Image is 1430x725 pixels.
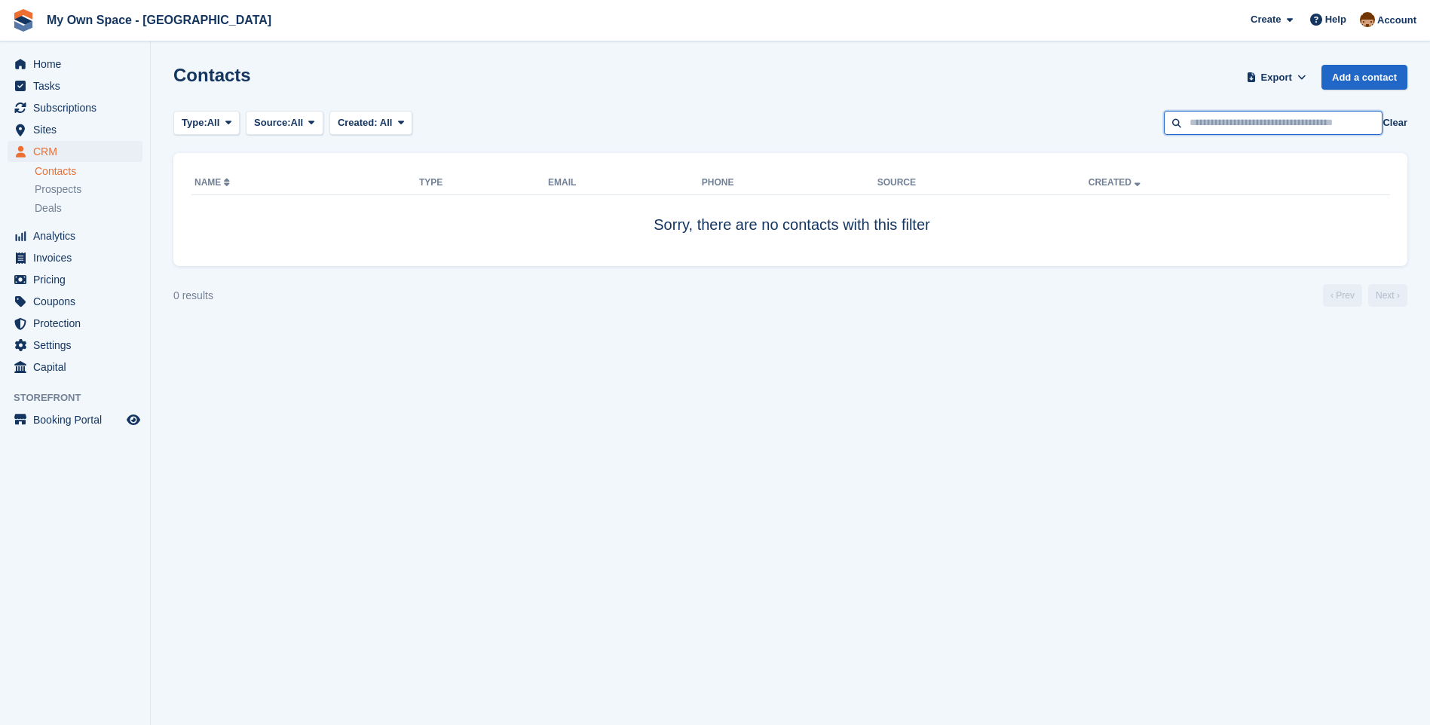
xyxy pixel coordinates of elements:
span: Home [33,54,124,75]
a: menu [8,335,142,356]
span: Protection [33,313,124,334]
th: Phone [702,171,877,195]
span: Storefront [14,390,150,405]
a: My Own Space - [GEOGRAPHIC_DATA] [41,8,277,32]
a: Name [194,177,233,188]
img: Paula Harris [1360,12,1375,27]
a: menu [8,269,142,290]
span: Create [1251,12,1281,27]
span: Tasks [33,75,124,96]
span: Type: [182,115,207,130]
img: stora-icon-8386f47178a22dfd0bd8f6a31ec36ba5ce8667c1dd55bd0f319d3a0aa187defe.svg [12,9,35,32]
a: menu [8,291,142,312]
th: Email [548,171,702,195]
button: Export [1243,65,1309,90]
a: menu [8,313,142,334]
div: 0 results [173,288,213,304]
span: Help [1325,12,1346,27]
a: Deals [35,200,142,216]
th: Source [877,171,1089,195]
button: Clear [1383,115,1407,130]
a: Previous [1323,284,1362,307]
span: Coupons [33,291,124,312]
a: Created [1089,177,1144,188]
a: menu [8,75,142,96]
span: CRM [33,141,124,162]
a: menu [8,247,142,268]
span: Export [1261,70,1292,85]
nav: Page [1320,284,1410,307]
span: Prospects [35,182,81,197]
a: menu [8,409,142,430]
span: Source: [254,115,290,130]
a: Preview store [124,411,142,429]
span: Pricing [33,269,124,290]
a: menu [8,356,142,378]
span: Deals [35,201,62,216]
a: Next [1368,284,1407,307]
span: Account [1377,13,1416,28]
a: menu [8,54,142,75]
a: menu [8,119,142,140]
span: All [207,115,220,130]
span: Sites [33,119,124,140]
a: menu [8,97,142,118]
a: Add a contact [1321,65,1407,90]
span: Analytics [33,225,124,246]
h1: Contacts [173,65,251,85]
span: All [291,115,304,130]
span: Subscriptions [33,97,124,118]
span: Booking Portal [33,409,124,430]
span: Sorry, there are no contacts with this filter [654,216,929,233]
button: Source: All [246,111,323,136]
a: menu [8,225,142,246]
span: Capital [33,356,124,378]
span: Invoices [33,247,124,268]
button: Created: All [329,111,412,136]
th: Type [419,171,548,195]
span: Settings [33,335,124,356]
a: Contacts [35,164,142,179]
span: All [380,117,393,128]
a: menu [8,141,142,162]
button: Type: All [173,111,240,136]
span: Created: [338,117,378,128]
a: Prospects [35,182,142,197]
